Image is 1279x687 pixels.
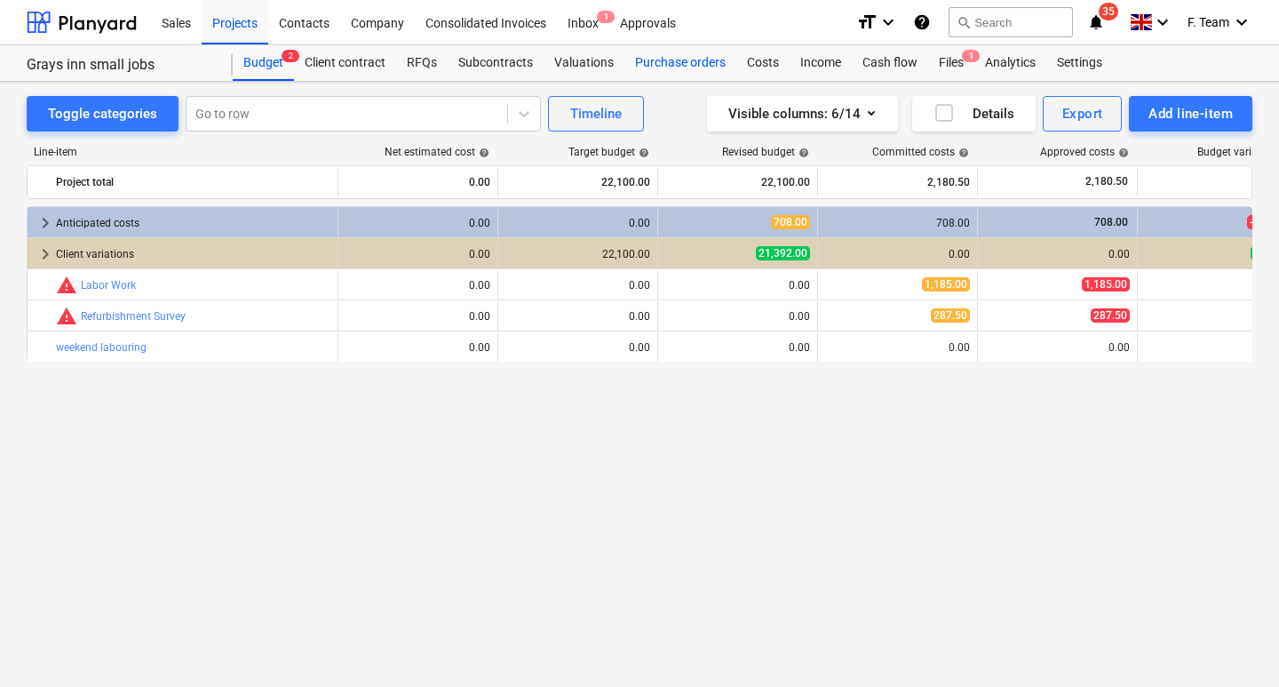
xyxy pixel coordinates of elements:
div: Visible columns : 6/14 [728,102,877,125]
span: 708.00 [1092,216,1130,228]
div: 0.00 [505,217,650,229]
div: 0.00 [665,341,810,354]
i: keyboard_arrow_down [1231,12,1252,33]
button: Add line-item [1129,96,1252,132]
span: 1,185.00 [1082,277,1130,292]
div: 0.00 [346,279,490,292]
a: Valuations [544,45,624,81]
a: weekend labouring [56,341,147,354]
button: Search [949,7,1073,37]
div: Timeline [570,102,622,125]
div: 0.00 [505,310,650,323]
div: Revised budget [722,146,809,158]
div: 0.00 [825,248,970,260]
a: Labor Work [81,279,136,292]
a: Refurbishment Survey [81,310,186,323]
div: 0.00 [346,248,490,260]
i: format_size [856,12,878,33]
div: Toggle categories [48,102,157,125]
span: help [635,148,649,158]
div: Project total [56,168,330,196]
span: help [1115,148,1129,158]
a: Costs [736,45,790,81]
div: Line-item [27,146,338,158]
div: 0.00 [985,341,1130,354]
span: 287.50 [931,308,970,323]
span: 2,180.50 [1084,174,1130,189]
a: Client contract [294,45,396,81]
button: Details [912,96,1036,132]
a: Budget2 [233,45,294,81]
div: Client variations [56,240,330,268]
iframe: Chat Widget [1190,602,1279,687]
span: 35 [1099,3,1118,20]
button: Timeline [548,96,644,132]
div: Export [1062,102,1103,125]
a: Income [790,45,852,81]
div: Target budget [568,146,649,158]
div: Budget [233,45,294,81]
div: Committed costs [872,146,969,158]
div: Approved costs [1040,146,1129,158]
i: Knowledge base [913,12,931,33]
div: Anticipated costs [56,209,330,237]
div: 708.00 [825,217,970,229]
div: 0.00 [346,341,490,354]
span: Committed costs exceed revised budget [56,306,77,327]
div: 0.00 [346,217,490,229]
div: 0.00 [985,248,1130,260]
div: Files [928,45,974,81]
div: 0.00 [505,279,650,292]
a: Purchase orders [624,45,736,81]
span: 21,392.00 [756,246,810,260]
span: Committed costs exceed revised budget [56,275,77,296]
div: 0.00 [505,341,650,354]
button: Export [1043,96,1123,132]
div: 2,180.50 [825,168,970,196]
div: 22,100.00 [505,248,650,260]
div: Net estimated cost [385,146,489,158]
div: 0.00 [665,279,810,292]
button: Toggle categories [27,96,179,132]
button: Visible columns:6/14 [707,96,898,132]
div: 22,100.00 [665,168,810,196]
span: keyboard_arrow_right [35,244,56,265]
div: 0.00 [346,168,490,196]
a: RFQs [396,45,448,81]
span: help [475,148,489,158]
div: Details [933,102,1014,125]
span: help [795,148,809,158]
span: 2 [282,50,299,62]
span: search [957,15,971,29]
div: Grays inn small jobs [27,56,211,75]
i: keyboard_arrow_down [878,12,899,33]
span: 1 [597,11,615,23]
span: help [955,148,969,158]
div: 0.00 [665,310,810,323]
span: F. Team [1188,15,1229,29]
a: Analytics [974,45,1046,81]
span: 287.50 [1091,308,1130,323]
span: 1 [962,50,980,62]
a: Cash flow [852,45,928,81]
div: Add line-item [1148,102,1233,125]
span: 1,185.00 [922,277,970,292]
span: 708.00 [771,215,810,229]
a: Subcontracts [448,45,544,81]
i: notifications [1087,12,1105,33]
a: Files1 [928,45,974,81]
span: keyboard_arrow_right [35,212,56,234]
a: Settings [1046,45,1113,81]
i: keyboard_arrow_down [1152,12,1173,33]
